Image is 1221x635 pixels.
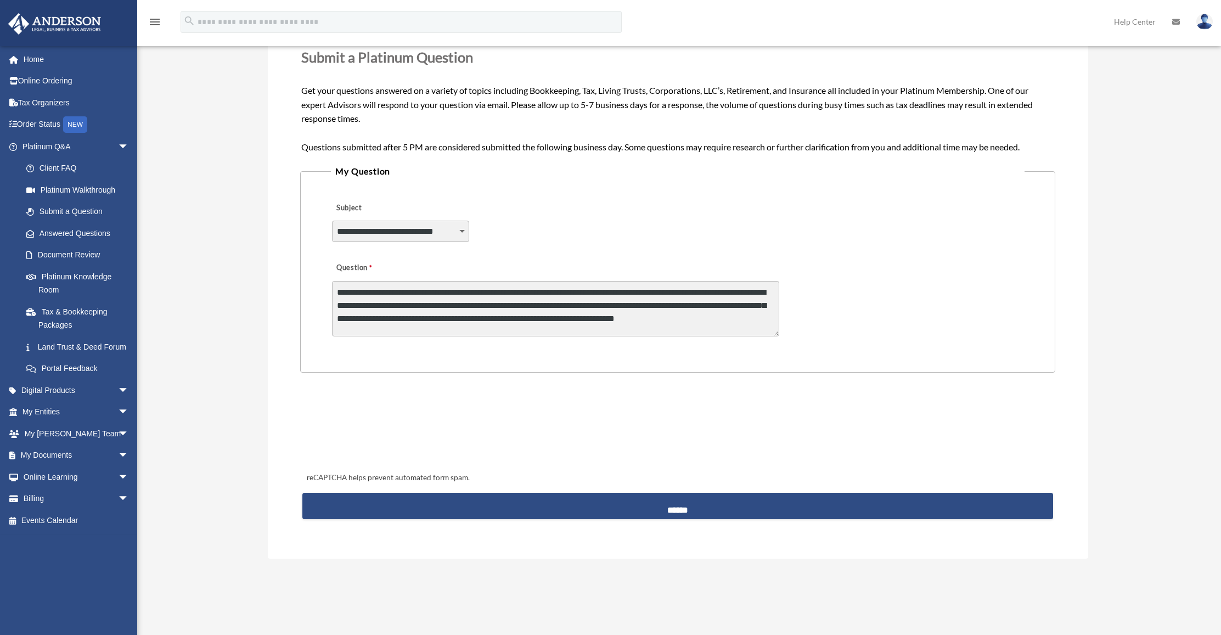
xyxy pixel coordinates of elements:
[118,379,140,402] span: arrow_drop_down
[15,158,145,179] a: Client FAQ
[15,244,145,266] a: Document Review
[8,136,145,158] a: Platinum Q&Aarrow_drop_down
[118,488,140,510] span: arrow_drop_down
[118,423,140,445] span: arrow_drop_down
[1196,14,1213,30] img: User Pic
[8,509,145,531] a: Events Calendar
[302,471,1053,485] div: reCAPTCHA helps prevent automated form spam.
[8,70,145,92] a: Online Ordering
[8,114,145,136] a: Order StatusNEW
[8,488,145,510] a: Billingarrow_drop_down
[332,200,436,216] label: Subject
[15,222,145,244] a: Answered Questions
[15,179,145,201] a: Platinum Walkthrough
[332,260,417,276] label: Question
[8,379,145,401] a: Digital Productsarrow_drop_down
[8,92,145,114] a: Tax Organizers
[63,116,87,133] div: NEW
[15,301,145,336] a: Tax & Bookkeeping Packages
[303,407,470,449] iframe: reCAPTCHA
[148,15,161,29] i: menu
[301,49,473,65] span: Submit a Platinum Question
[118,445,140,467] span: arrow_drop_down
[118,401,140,424] span: arrow_drop_down
[331,164,1024,179] legend: My Question
[8,466,145,488] a: Online Learningarrow_drop_down
[8,48,145,70] a: Home
[15,201,140,223] a: Submit a Question
[8,401,145,423] a: My Entitiesarrow_drop_down
[15,358,145,380] a: Portal Feedback
[183,15,195,27] i: search
[148,19,161,29] a: menu
[8,445,145,467] a: My Documentsarrow_drop_down
[118,466,140,488] span: arrow_drop_down
[118,136,140,158] span: arrow_drop_down
[15,266,145,301] a: Platinum Knowledge Room
[5,13,104,35] img: Anderson Advisors Platinum Portal
[15,336,145,358] a: Land Trust & Deed Forum
[8,423,145,445] a: My [PERSON_NAME] Teamarrow_drop_down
